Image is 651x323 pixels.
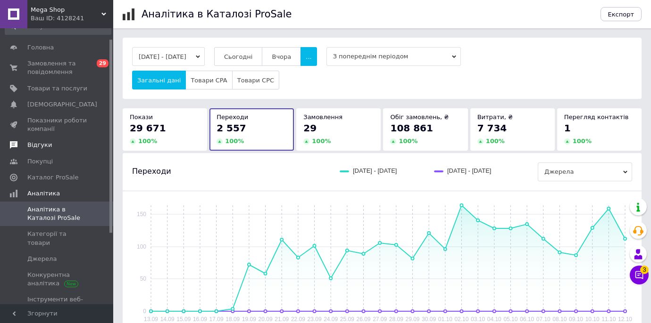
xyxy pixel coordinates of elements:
[503,316,517,323] text: 05.10
[373,316,387,323] text: 27.09
[130,113,153,121] span: Покази
[477,113,513,121] span: Витрати, ₴
[259,316,273,323] text: 20.09
[191,77,227,84] span: Товари CPA
[608,11,634,18] span: Експорт
[438,316,452,323] text: 01.10
[303,113,342,121] span: Замовлення
[27,189,60,198] span: Аналітика
[27,43,54,52] span: Головна
[27,141,52,149] span: Відгуки
[209,316,224,323] text: 17.09
[224,53,253,60] span: Сьогодні
[471,316,485,323] text: 03.10
[137,211,146,218] text: 150
[454,316,468,323] text: 02.10
[140,275,147,282] text: 50
[225,137,244,145] span: 100 %
[573,137,592,145] span: 100 %
[272,53,291,60] span: Вчора
[130,122,166,134] span: 29 671
[390,122,433,134] span: 108 861
[132,166,171,177] span: Переходи
[308,316,322,323] text: 23.09
[27,205,87,222] span: Аналітика в Каталозі ProSale
[275,316,289,323] text: 21.09
[27,230,87,247] span: Категорії та товари
[97,59,108,67] span: 29
[520,316,534,323] text: 06.10
[193,316,207,323] text: 16.09
[312,137,331,145] span: 100 %
[142,8,292,20] h1: Аналітика в Каталозі ProSale
[585,316,600,323] text: 10.10
[569,316,583,323] text: 09.10
[618,316,632,323] text: 12.10
[160,316,175,323] text: 14.09
[486,137,505,145] span: 100 %
[536,316,551,323] text: 07.10
[601,7,642,21] button: Експорт
[27,173,78,182] span: Каталог ProSale
[640,266,649,274] span: 3
[138,137,157,145] span: 100 %
[27,271,87,288] span: Конкурентна аналітика
[27,100,97,109] span: [DEMOGRAPHIC_DATA]
[27,116,87,133] span: Показники роботи компанії
[143,308,146,315] text: 0
[389,316,403,323] text: 28.09
[405,316,419,323] text: 29.09
[237,77,274,84] span: Товари CPC
[217,122,246,134] span: 2 557
[132,47,205,66] button: [DATE] - [DATE]
[477,122,507,134] span: 7 734
[564,122,571,134] span: 1
[303,122,317,134] span: 29
[31,6,101,14] span: Mega Shop
[27,59,87,76] span: Замовлення та повідомлення
[137,77,181,84] span: Загальні дані
[27,157,53,166] span: Покупці
[185,71,232,89] button: Товари CPA
[564,113,629,121] span: Перегляд контактів
[176,316,191,323] text: 15.09
[300,47,317,66] button: ...
[214,47,263,66] button: Сьогодні
[27,84,87,93] span: Товари та послуги
[357,316,371,323] text: 26.09
[326,47,461,66] span: З попереднім періодом
[137,243,146,250] text: 100
[630,266,649,284] button: Чат з покупцем3
[225,316,240,323] text: 18.09
[306,53,311,60] span: ...
[422,316,436,323] text: 30.09
[291,316,305,323] text: 22.09
[132,71,186,89] button: Загальні дані
[27,255,57,263] span: Джерела
[601,316,616,323] text: 11.10
[390,113,449,121] span: Обіг замовлень, ₴
[399,137,417,145] span: 100 %
[487,316,501,323] text: 04.10
[217,113,248,121] span: Переходи
[552,316,567,323] text: 08.10
[27,295,87,312] span: Інструменти веб-аналітики
[340,316,354,323] text: 25.09
[232,71,279,89] button: Товари CPC
[324,316,338,323] text: 24.09
[262,47,301,66] button: Вчора
[538,162,632,181] span: Джерела
[31,14,113,23] div: Ваш ID: 4128241
[144,316,158,323] text: 13.09
[242,316,256,323] text: 19.09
